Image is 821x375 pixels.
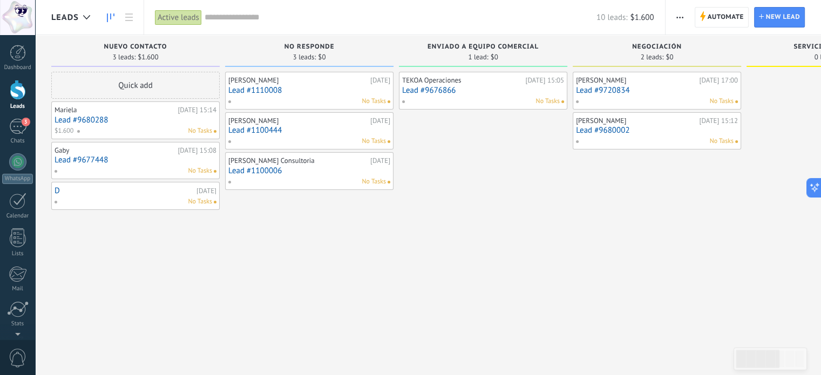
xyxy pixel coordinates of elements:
[402,86,564,95] a: Lead #9676866
[178,106,216,114] div: [DATE] 15:14
[766,8,800,27] span: New lead
[196,187,216,194] div: [DATE]
[113,54,136,60] span: 3 leads:
[101,7,120,28] a: Leads
[362,177,386,187] span: No Tasks
[55,115,216,125] a: Lead #9680288
[188,166,212,176] span: No Tasks
[214,170,216,173] span: No todo assigned
[2,250,33,257] div: Lists
[214,201,216,203] span: No todo assigned
[188,126,212,136] span: No Tasks
[55,126,73,136] span: $1.600
[2,213,33,220] div: Calendar
[535,97,560,106] span: No Tasks
[230,43,388,52] div: No responde
[576,126,738,135] a: Lead #9680002
[55,155,216,165] a: Lead #9677448
[55,146,175,155] div: Gaby
[709,97,734,106] span: No Tasks
[2,174,33,184] div: WhatsApp
[104,43,167,51] span: Nuevo contacto
[2,138,33,145] div: Chats
[2,64,33,71] div: Dashboard
[641,54,664,60] span: 2 leads:
[188,197,212,207] span: No Tasks
[402,76,523,85] div: TEKOA Operaciones
[370,156,390,165] div: [DATE]
[708,8,744,27] span: Automate
[596,12,627,23] span: 10 leads:
[178,146,216,155] div: [DATE] 15:08
[228,86,390,95] a: Lead #1110008
[561,100,564,103] span: No todo assigned
[525,76,564,85] div: [DATE] 15:05
[388,140,390,143] span: No todo assigned
[214,130,216,133] span: No todo assigned
[138,54,158,60] span: $1.600
[735,100,738,103] span: No todo assigned
[404,43,562,52] div: Enviado a equipo comercial
[2,103,33,110] div: Leads
[666,54,673,60] span: $0
[576,76,696,85] div: [PERSON_NAME]
[672,7,688,28] button: More
[370,117,390,125] div: [DATE]
[22,118,30,126] span: 3
[388,100,390,103] span: No todo assigned
[55,186,194,195] a: D
[630,12,654,23] span: $1.600
[576,86,738,95] a: Lead #9720834
[699,117,738,125] div: [DATE] 15:12
[428,43,539,51] span: Enviado a equipo comercial
[228,156,368,165] div: [PERSON_NAME] Consultoria
[362,97,386,106] span: No Tasks
[709,137,734,146] span: No Tasks
[699,76,738,85] div: [DATE] 17:00
[388,181,390,183] span: No todo assigned
[2,321,33,328] div: Stats
[284,43,335,51] span: No responde
[576,117,696,125] div: [PERSON_NAME]
[57,43,214,52] div: Nuevo contacto
[491,54,498,60] span: $0
[362,137,386,146] span: No Tasks
[468,54,488,60] span: 1 lead:
[228,166,390,175] a: Lead #1100006
[578,43,736,52] div: Negociación
[228,76,368,85] div: [PERSON_NAME]
[51,72,220,99] div: Quick add
[120,7,138,28] a: List
[318,54,325,60] span: $0
[754,7,805,28] a: New lead
[51,12,79,23] span: Leads
[155,10,202,25] div: Active leads
[735,140,738,143] span: No todo assigned
[228,117,368,125] div: [PERSON_NAME]
[293,54,316,60] span: 3 leads:
[2,285,33,292] div: Mail
[632,43,682,51] span: Negociación
[370,76,390,85] div: [DATE]
[228,126,390,135] a: Lead #1100444
[55,106,175,114] div: Mariela
[695,7,749,28] a: Automate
